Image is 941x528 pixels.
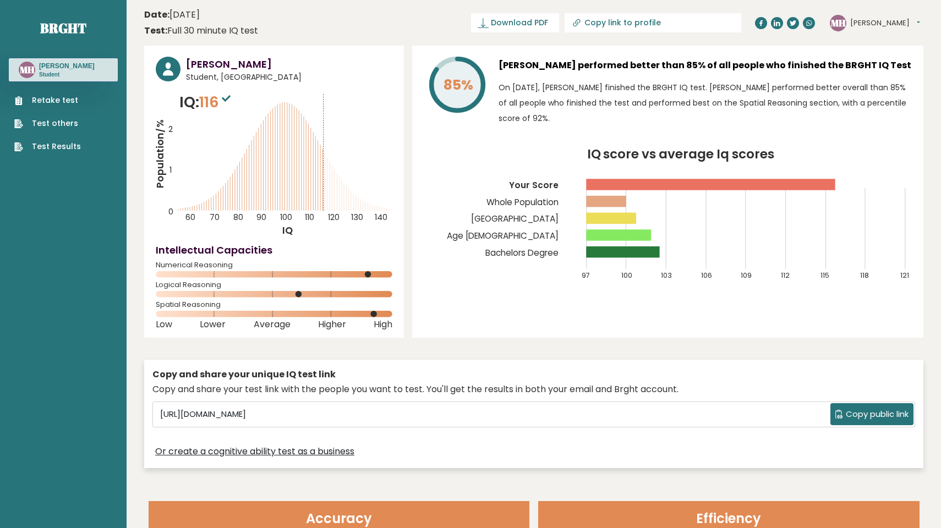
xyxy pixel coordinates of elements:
tspan: 80 [233,212,243,223]
tspan: 109 [741,271,752,280]
span: Student, [GEOGRAPHIC_DATA] [186,71,392,83]
tspan: 118 [861,271,869,280]
text: MH [20,63,35,76]
span: Higher [318,322,346,327]
tspan: 85% [444,75,473,95]
tspan: 100 [621,271,632,280]
div: Copy and share your unique IQ test link [152,368,915,381]
span: Download PDF [491,17,548,29]
tspan: 70 [210,212,220,223]
tspan: 103 [661,271,672,280]
span: Numerical Reasoning [156,263,392,267]
tspan: Whole Population [487,196,559,208]
a: Retake test [14,95,81,106]
tspan: 90 [256,212,266,223]
span: Average [254,322,291,327]
tspan: Your Score [510,179,559,191]
a: Test Results [14,141,81,152]
tspan: 106 [701,271,712,280]
span: Low [156,322,172,327]
span: High [374,322,392,327]
button: Copy public link [830,403,913,425]
b: Test: [144,24,167,37]
tspan: 140 [375,212,388,223]
h4: Intellectual Capacities [156,243,392,257]
p: Student [39,71,95,79]
p: On [DATE], [PERSON_NAME] finished the BRGHT IQ test. [PERSON_NAME] performed better overall than ... [499,80,912,126]
span: Logical Reasoning [156,283,392,287]
tspan: 110 [305,212,314,223]
tspan: 130 [351,212,363,223]
tspan: 115 [821,271,830,280]
span: Lower [200,322,226,327]
tspan: IQ score vs average Iq scores [587,145,775,163]
h3: [PERSON_NAME] [186,57,392,71]
p: IQ: [179,91,233,113]
a: Brght [40,19,86,37]
tspan: 112 [781,271,790,280]
time: [DATE] [144,8,200,21]
tspan: Age [DEMOGRAPHIC_DATA] [447,230,559,241]
tspan: 121 [901,271,910,280]
span: Copy public link [846,408,909,421]
tspan: 60 [185,212,195,223]
button: [PERSON_NAME] [850,18,920,29]
tspan: 2 [168,124,173,135]
b: Date: [144,8,169,21]
tspan: Population/% [153,119,167,188]
a: Test others [14,118,81,129]
h3: [PERSON_NAME] performed better than 85% of all people who finished the BRGHT IQ Test [499,57,912,74]
div: Full 30 minute IQ test [144,24,258,37]
tspan: Bachelors Degree [486,247,559,258]
span: 116 [199,92,233,112]
tspan: 100 [281,212,293,223]
tspan: 97 [582,271,590,280]
h3: [PERSON_NAME] [39,62,95,70]
tspan: 120 [328,212,340,223]
span: Spatial Reasoning [156,302,392,307]
a: Download PDF [471,13,559,32]
a: Or create a cognitive ability test as a business [155,445,354,458]
text: MH [831,16,846,29]
tspan: IQ [282,223,293,237]
tspan: 0 [168,206,173,217]
div: Copy and share your test link with the people you want to test. You'll get the results in both yo... [152,383,915,396]
tspan: 1 [169,165,172,176]
tspan: [GEOGRAPHIC_DATA] [472,213,559,224]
